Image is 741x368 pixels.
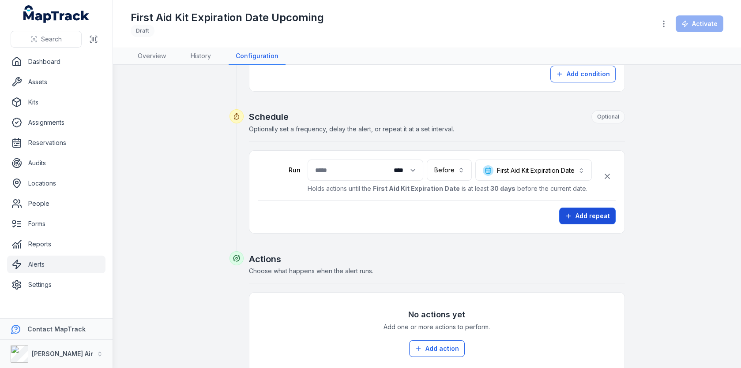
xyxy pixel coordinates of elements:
[229,48,286,65] a: Configuration
[591,110,625,123] div: Optional
[490,185,515,192] strong: 30 days
[131,11,324,25] h1: First Aid Kit Expiration Date Upcoming
[550,66,616,82] button: Add condition
[249,267,373,275] span: Choose what happens when the alert runs.
[23,5,90,23] a: MapTrack
[384,323,490,331] span: Add one or more actions to perform.
[7,114,105,131] a: Assignments
[475,160,592,181] button: First Aid Kit Expiration Date
[7,276,105,294] a: Settings
[7,73,105,91] a: Assets
[409,340,465,357] button: Add action
[7,154,105,172] a: Audits
[7,93,105,111] a: Kits
[559,208,616,224] button: Add repeat
[308,184,592,193] p: Holds actions until the is at least before the current date.
[11,31,82,48] button: Search
[7,215,105,233] a: Forms
[249,253,625,265] h2: Actions
[184,48,218,65] a: History
[7,256,105,273] a: Alerts
[249,110,625,123] h2: Schedule
[7,195,105,212] a: People
[7,53,105,71] a: Dashboard
[258,166,301,175] label: Run
[373,185,460,192] strong: First Aid Kit Expiration Date
[7,235,105,253] a: Reports
[131,25,154,37] div: Draft
[427,160,472,181] button: Before
[408,309,465,321] h3: No actions yet
[249,125,454,133] span: Optionally set a frequency, delay the alert, or repeat it at a set interval.
[41,35,62,44] span: Search
[32,350,93,357] strong: [PERSON_NAME] Air
[27,325,86,333] strong: Contact MapTrack
[7,175,105,192] a: Locations
[131,48,173,65] a: Overview
[7,134,105,152] a: Reservations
